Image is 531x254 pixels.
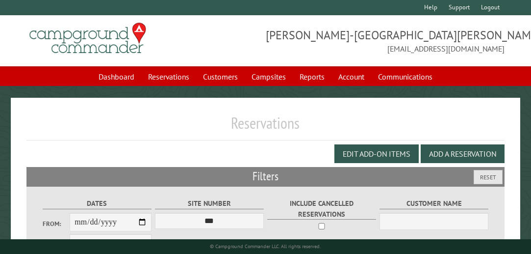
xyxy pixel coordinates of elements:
a: Reservations [142,67,195,86]
a: Reports [294,67,330,86]
label: Dates [43,198,152,209]
h1: Reservations [26,113,505,141]
a: Account [332,67,370,86]
a: Dashboard [93,67,140,86]
img: Campground Commander [26,19,149,57]
button: Edit Add-on Items [334,144,419,163]
a: Customers [197,67,244,86]
a: Communications [372,67,438,86]
small: © Campground Commander LLC. All rights reserved. [210,243,321,250]
a: Campsites [246,67,292,86]
label: Include Cancelled Reservations [267,198,377,220]
label: Customer Name [379,198,489,209]
button: Add a Reservation [421,144,505,163]
button: Reset [474,170,503,184]
label: Site Number [155,198,264,209]
label: From: [43,219,70,228]
h2: Filters [26,167,505,186]
span: [PERSON_NAME]-[GEOGRAPHIC_DATA][PERSON_NAME] [EMAIL_ADDRESS][DOMAIN_NAME] [266,27,505,55]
